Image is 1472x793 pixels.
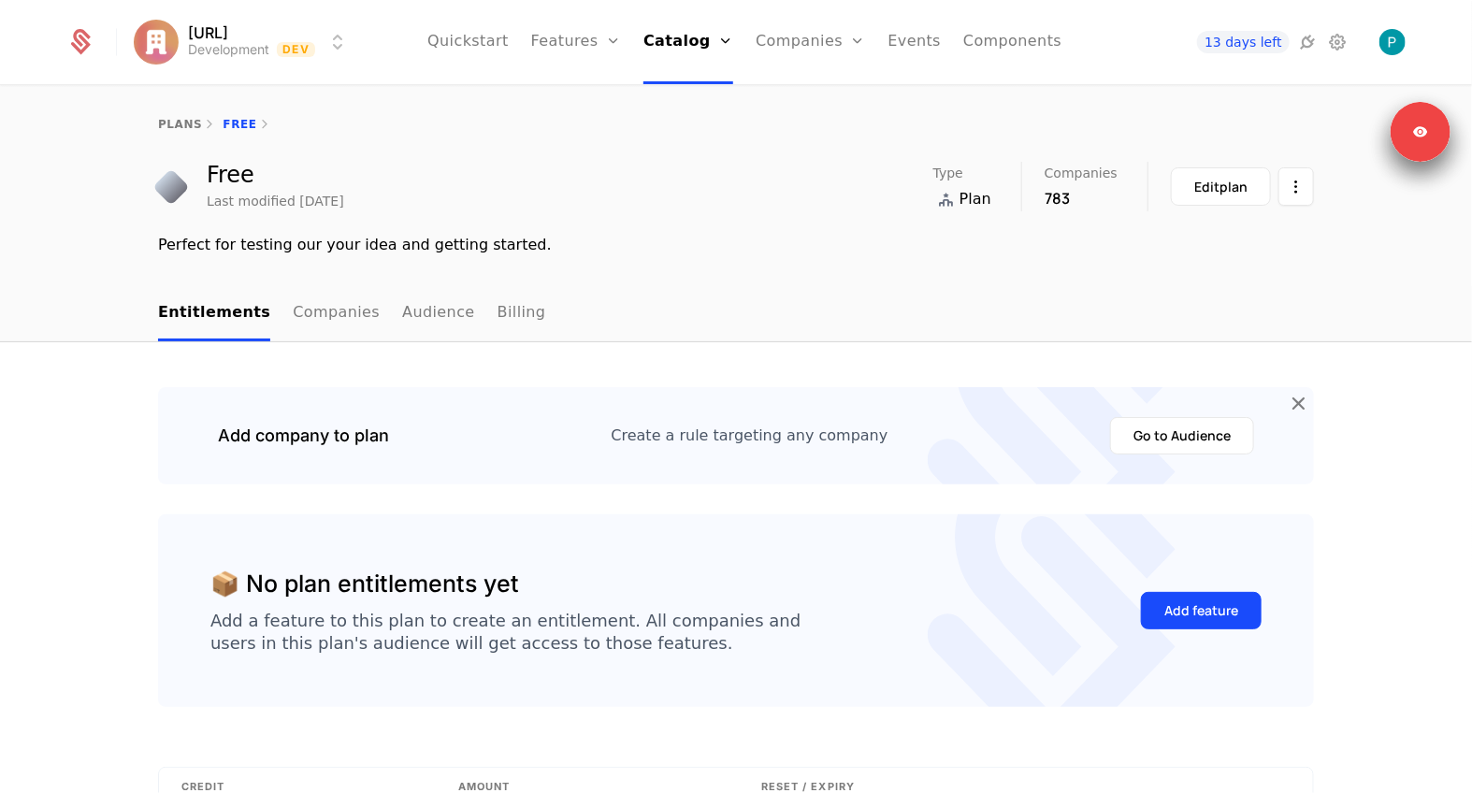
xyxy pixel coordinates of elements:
[402,286,475,341] a: Audience
[210,610,801,655] div: Add a feature to this plan to create an entitlement. All companies and users in this plan's audie...
[1110,417,1254,454] button: Go to Audience
[207,164,344,186] div: Free
[933,166,963,180] span: Type
[1171,167,1271,206] button: Editplan
[188,25,228,40] span: [URL]
[158,234,1314,256] div: Perfect for testing our your idea and getting started.
[218,423,389,449] div: Add company to plan
[1045,166,1118,180] span: Companies
[498,286,546,341] a: Billing
[1164,601,1238,620] div: Add feature
[1141,592,1262,629] button: Add feature
[158,286,270,341] a: Entitlements
[207,192,344,210] div: Last modified [DATE]
[612,425,888,447] div: Create a rule targeting any company
[1379,29,1406,55] img: Peter Keens
[277,42,315,57] span: Dev
[158,286,1314,341] nav: Main
[1197,31,1289,53] a: 13 days left
[139,22,349,63] button: Select environment
[1045,187,1118,209] div: 783
[1379,29,1406,55] button: Open user button
[1297,31,1320,53] a: Integrations
[134,20,179,65] img: Appy.AI
[188,40,269,59] div: Development
[960,188,991,210] span: Plan
[1278,167,1314,206] button: Select action
[1194,178,1248,196] div: Edit plan
[158,286,546,341] ul: Choose Sub Page
[210,567,519,602] div: 📦 No plan entitlements yet
[293,286,380,341] a: Companies
[158,118,202,131] a: plans
[1327,31,1349,53] a: Settings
